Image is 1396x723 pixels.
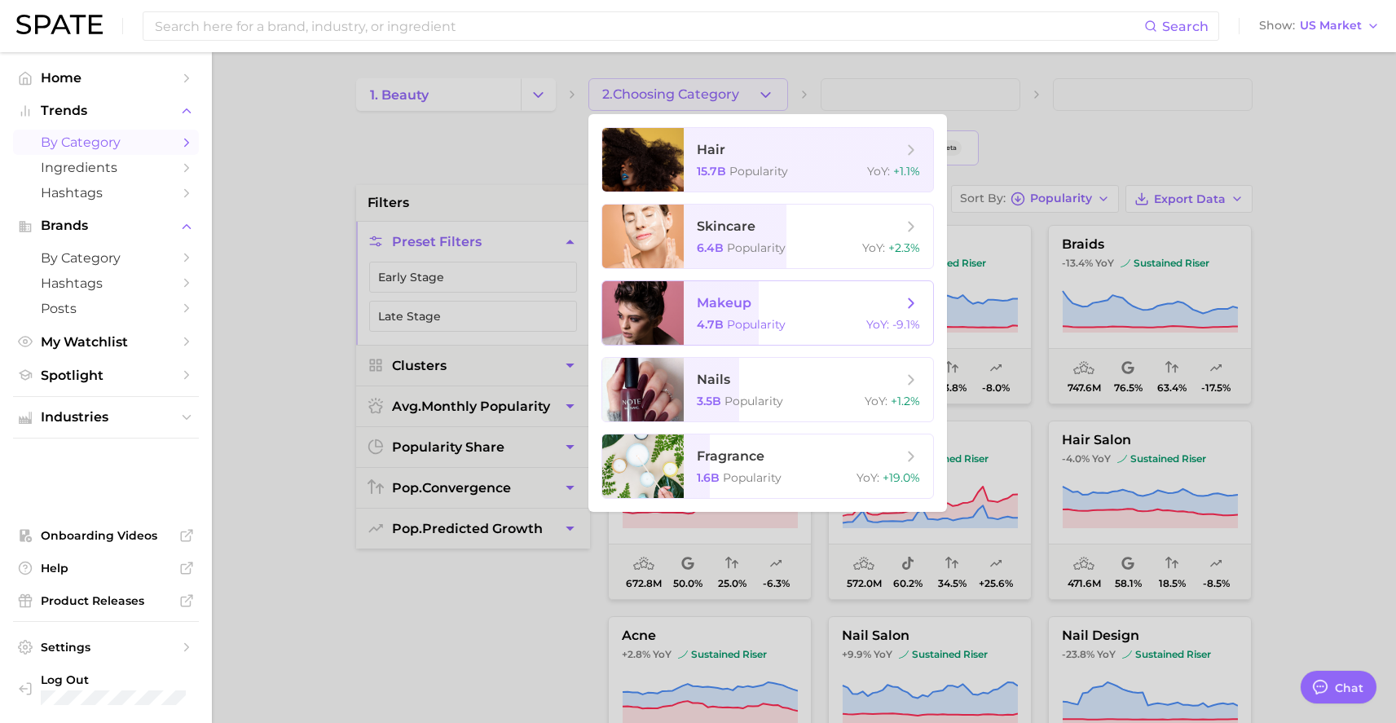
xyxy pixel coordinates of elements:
[13,635,199,659] a: Settings
[13,556,199,580] a: Help
[892,317,920,332] span: -9.1%
[41,70,171,86] span: Home
[13,271,199,296] a: Hashtags
[13,99,199,123] button: Trends
[41,640,171,655] span: Settings
[697,448,764,464] span: fragrance
[13,329,199,355] a: My Watchlist
[13,523,199,548] a: Onboarding Videos
[41,160,171,175] span: Ingredients
[697,317,724,332] span: 4.7b
[41,301,171,316] span: Posts
[1300,21,1362,30] span: US Market
[727,317,786,332] span: Popularity
[697,372,730,387] span: nails
[13,405,199,430] button: Industries
[1255,15,1384,37] button: ShowUS Market
[697,470,720,485] span: 1.6b
[723,470,782,485] span: Popularity
[1259,21,1295,30] span: Show
[888,240,920,255] span: +2.3%
[862,240,885,255] span: YoY :
[41,368,171,383] span: Spotlight
[13,214,199,238] button: Brands
[857,470,879,485] span: YoY :
[13,65,199,90] a: Home
[41,276,171,291] span: Hashtags
[41,561,171,575] span: Help
[893,164,920,179] span: +1.1%
[41,218,171,233] span: Brands
[13,668,199,710] a: Log out. Currently logged in with e-mail rachel.bronstein@loreal.com.
[41,593,171,608] span: Product Releases
[729,164,788,179] span: Popularity
[41,410,171,425] span: Industries
[724,394,783,408] span: Popularity
[13,589,199,613] a: Product Releases
[41,185,171,201] span: Hashtags
[41,528,171,543] span: Onboarding Videos
[865,394,887,408] span: YoY :
[697,142,725,157] span: hair
[697,240,724,255] span: 6.4b
[13,180,199,205] a: Hashtags
[697,218,755,234] span: skincare
[891,394,920,408] span: +1.2%
[697,164,726,179] span: 15.7b
[16,15,103,34] img: SPATE
[13,363,199,388] a: Spotlight
[41,250,171,266] span: by Category
[153,12,1144,40] input: Search here for a brand, industry, or ingredient
[1162,19,1209,34] span: Search
[13,155,199,180] a: Ingredients
[13,130,199,155] a: by Category
[866,317,889,332] span: YoY :
[41,104,171,118] span: Trends
[13,245,199,271] a: by Category
[13,296,199,321] a: Posts
[727,240,786,255] span: Popularity
[41,134,171,150] span: by Category
[588,114,947,512] ul: 2.Choosing Category
[867,164,890,179] span: YoY :
[41,672,204,687] span: Log Out
[697,394,721,408] span: 3.5b
[41,334,171,350] span: My Watchlist
[697,295,751,311] span: makeup
[883,470,920,485] span: +19.0%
